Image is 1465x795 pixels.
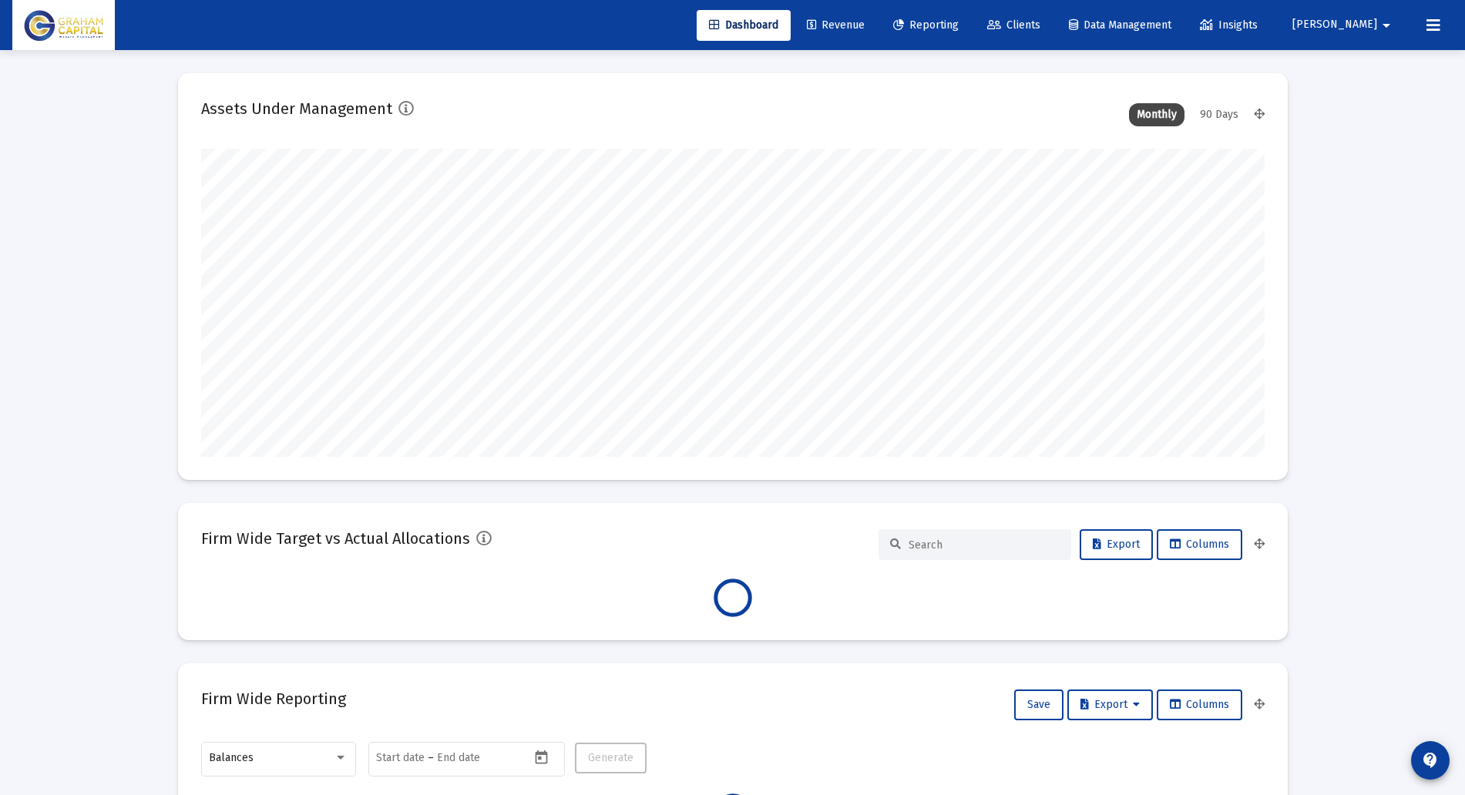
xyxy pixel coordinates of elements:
[1057,10,1184,41] a: Data Management
[893,18,959,32] span: Reporting
[881,10,971,41] a: Reporting
[909,538,1060,552] input: Search
[1069,18,1171,32] span: Data Management
[709,18,778,32] span: Dashboard
[1192,103,1246,126] div: 90 Days
[437,752,511,764] input: End date
[428,752,434,764] span: –
[1170,538,1229,551] span: Columns
[1080,529,1153,560] button: Export
[209,751,254,764] span: Balances
[807,18,865,32] span: Revenue
[1421,751,1440,770] mat-icon: contact_support
[987,18,1040,32] span: Clients
[201,686,346,711] h2: Firm Wide Reporting
[1188,10,1270,41] a: Insights
[1014,689,1063,720] button: Save
[795,10,877,41] a: Revenue
[575,743,647,773] button: Generate
[588,751,633,764] span: Generate
[1027,698,1050,711] span: Save
[201,526,470,551] h2: Firm Wide Target vs Actual Allocations
[1274,9,1414,40] button: [PERSON_NAME]
[1377,10,1396,41] mat-icon: arrow_drop_down
[1157,689,1242,720] button: Columns
[975,10,1053,41] a: Clients
[1093,538,1140,551] span: Export
[1170,698,1229,711] span: Columns
[1292,18,1377,32] span: [PERSON_NAME]
[1067,689,1153,720] button: Export
[201,96,392,121] h2: Assets Under Management
[1129,103,1184,126] div: Monthly
[530,746,553,768] button: Open calendar
[24,10,103,41] img: Dashboard
[376,752,425,764] input: Start date
[697,10,791,41] a: Dashboard
[1157,529,1242,560] button: Columns
[1080,698,1140,711] span: Export
[1200,18,1258,32] span: Insights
